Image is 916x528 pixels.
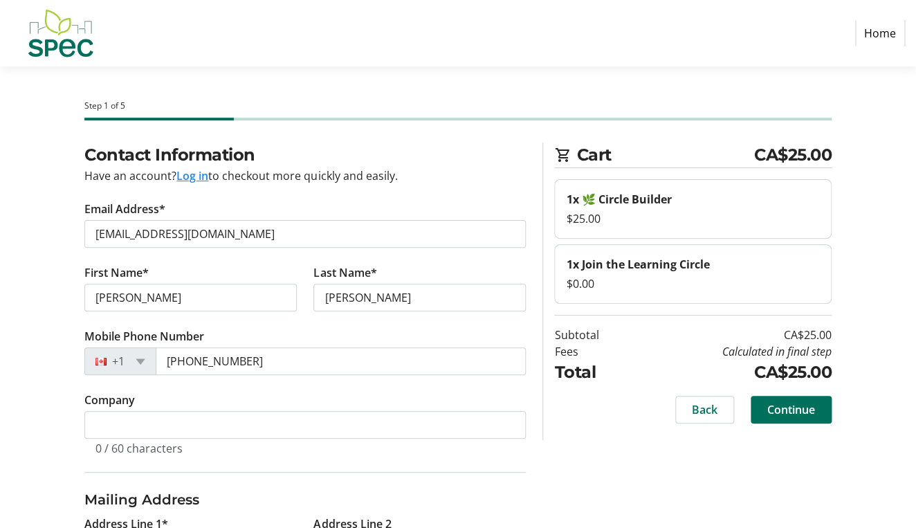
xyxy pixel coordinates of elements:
button: Back [675,396,734,424]
a: Home [855,20,905,46]
td: Calculated in final step [634,343,832,360]
td: Fees [554,343,634,360]
input: (506) 234-5678 [156,347,526,375]
td: CA$25.00 [634,327,832,343]
strong: 1x 🌿 Circle Builder [566,192,671,207]
td: CA$25.00 [634,360,832,385]
span: Back [692,401,717,418]
button: Continue [751,396,832,424]
td: Total [554,360,634,385]
label: First Name* [84,264,149,281]
span: Cart [576,143,753,167]
tr-character-limit: 0 / 60 characters [95,441,183,456]
img: SPEC's Logo [11,6,109,61]
span: Continue [767,401,815,418]
div: $0.00 [566,275,819,292]
h3: Mailing Address [84,489,526,510]
button: Log in [176,167,208,184]
h2: Contact Information [84,143,526,167]
label: Last Name* [313,264,376,281]
div: Step 1 of 5 [84,100,831,112]
div: Have an account? to checkout more quickly and easily. [84,167,526,184]
span: CA$25.00 [754,143,832,167]
label: Email Address* [84,201,165,217]
td: Subtotal [554,327,634,343]
label: Company [84,392,135,408]
strong: 1x Join the Learning Circle [566,257,709,272]
label: Mobile Phone Number [84,328,204,345]
div: $25.00 [566,210,819,227]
